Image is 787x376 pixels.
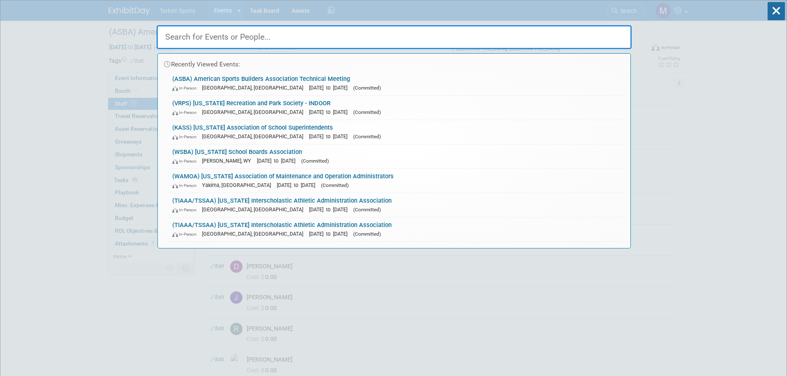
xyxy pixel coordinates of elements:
span: [GEOGRAPHIC_DATA], [GEOGRAPHIC_DATA] [202,231,307,237]
span: [DATE] to [DATE] [309,231,352,237]
span: [GEOGRAPHIC_DATA], [GEOGRAPHIC_DATA] [202,133,307,140]
span: In-Person [172,183,200,188]
a: (KASS) [US_STATE] Association of School Superintendents In-Person [GEOGRAPHIC_DATA], [GEOGRAPHIC_... [168,120,626,144]
span: In-Person [172,85,200,91]
span: [DATE] to [DATE] [309,206,352,213]
span: [DATE] to [DATE] [309,133,352,140]
a: (TIAAA/TSSAA) [US_STATE] Interscholastic Athletic Administration Association In-Person [GEOGRAPHI... [168,193,626,217]
span: In-Person [172,232,200,237]
span: In-Person [172,110,200,115]
span: [PERSON_NAME], WY [202,158,255,164]
span: In-Person [172,158,200,164]
span: (Committed) [353,109,381,115]
span: (Committed) [353,207,381,213]
a: (ASBA) American Sports Builders Association Technical Meeting In-Person [GEOGRAPHIC_DATA], [GEOGR... [168,71,626,95]
span: Yakima, [GEOGRAPHIC_DATA] [202,182,275,188]
span: [DATE] to [DATE] [309,109,352,115]
input: Search for Events or People... [157,25,632,49]
span: In-Person [172,134,200,140]
span: [DATE] to [DATE] [277,182,319,188]
span: [DATE] to [DATE] [309,85,352,91]
span: [GEOGRAPHIC_DATA], [GEOGRAPHIC_DATA] [202,206,307,213]
a: (WSBA) [US_STATE] School Boards Association In-Person [PERSON_NAME], WY [DATE] to [DATE] (Committed) [168,144,626,168]
span: In-Person [172,207,200,213]
span: (Committed) [321,182,349,188]
div: Recently Viewed Events: [162,54,626,71]
span: [GEOGRAPHIC_DATA], [GEOGRAPHIC_DATA] [202,85,307,91]
a: (WAMOA) [US_STATE] Association of Maintenance and Operation Administrators In-Person Yakima, [GEO... [168,169,626,193]
span: (Committed) [353,231,381,237]
span: [GEOGRAPHIC_DATA], [GEOGRAPHIC_DATA] [202,109,307,115]
a: (VRPS) [US_STATE] Recreation and Park Society - INDOOR In-Person [GEOGRAPHIC_DATA], [GEOGRAPHIC_D... [168,96,626,120]
span: (Committed) [301,158,329,164]
span: (Committed) [353,85,381,91]
span: (Committed) [353,134,381,140]
a: (TIAAA/TSSAA) [US_STATE] Interscholastic Athletic Administration Association In-Person [GEOGRAPHI... [168,218,626,241]
span: [DATE] to [DATE] [257,158,300,164]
